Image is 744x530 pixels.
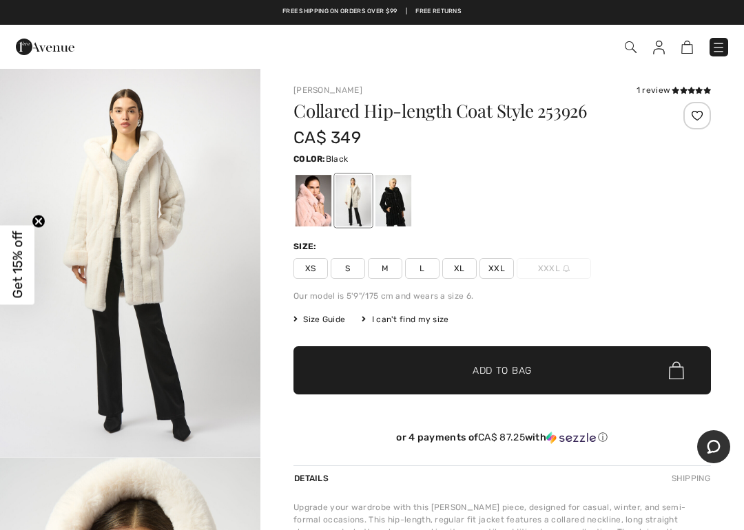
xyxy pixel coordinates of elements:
[406,7,407,17] span: |
[331,258,365,279] span: S
[517,258,591,279] span: XXXL
[293,240,320,253] div: Size:
[293,85,362,95] a: [PERSON_NAME]
[478,432,525,443] span: CA$ 87.25
[375,175,411,226] div: Black
[293,313,345,326] span: Size Guide
[681,41,693,54] img: Shopping Bag
[712,41,725,54] img: Menu
[415,7,462,17] a: Free Returns
[293,346,711,394] button: Add to Bag
[10,231,25,299] span: Get 15% off
[282,7,397,17] a: Free shipping on orders over $99
[293,466,332,491] div: Details
[473,363,532,378] span: Add to Bag
[32,215,45,229] button: Close teaser
[293,432,711,444] div: or 4 payments of with
[16,39,74,52] a: 1ère Avenue
[442,258,477,279] span: XL
[669,361,684,379] img: Bag.svg
[625,41,637,53] img: Search
[335,175,371,226] div: Vanilla 30
[362,313,448,326] div: I can't find my size
[293,290,711,302] div: Our model is 5'9"/175 cm and wears a size 6.
[16,33,74,61] img: 1ère Avenue
[653,41,665,54] img: My Info
[293,102,641,120] h1: Collared Hip-length Coat Style 253926
[293,432,711,449] div: or 4 payments ofCA$ 87.25withSezzle Click to learn more about Sezzle
[668,466,711,491] div: Shipping
[637,84,711,96] div: 1 review
[563,265,570,272] img: ring-m.svg
[479,258,514,279] span: XXL
[405,258,440,279] span: L
[546,432,596,444] img: Sezzle
[293,128,361,147] span: CA$ 349
[293,258,328,279] span: XS
[697,430,730,465] iframe: Opens a widget where you can chat to one of our agents
[296,175,331,226] div: Rose
[293,154,326,164] span: Color:
[326,154,349,164] span: Black
[368,258,402,279] span: M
